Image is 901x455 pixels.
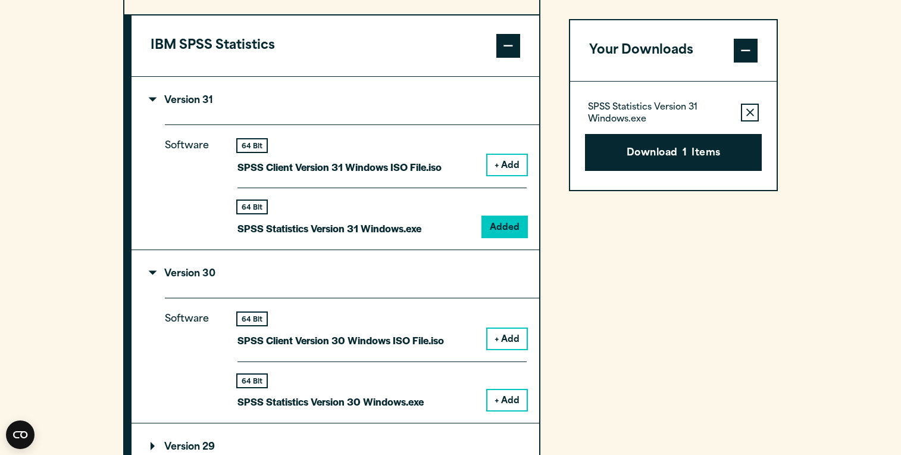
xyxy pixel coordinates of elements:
summary: Version 31 [132,77,539,124]
button: + Add [487,155,527,175]
button: Added [483,217,527,237]
span: 1 [683,146,687,161]
p: Version 31 [151,96,213,105]
p: SPSS Statistics Version 31 Windows.exe [588,102,731,126]
p: Version 29 [151,442,215,452]
button: Your Downloads [570,20,777,81]
p: Software [165,138,218,227]
p: SPSS Client Version 31 Windows ISO File.iso [237,158,442,176]
summary: Version 30 [132,250,539,298]
p: SPSS Statistics Version 31 Windows.exe [237,220,421,237]
button: + Add [487,390,527,410]
p: Version 30 [151,269,215,279]
p: SPSS Client Version 30 Windows ISO File.iso [237,332,444,349]
div: Your Downloads [570,81,777,190]
div: 64 Bit [237,375,267,387]
p: Software [165,311,218,401]
button: IBM SPSS Statistics [132,15,539,76]
div: 64 Bit [237,139,267,152]
button: Open CMP widget [6,420,35,449]
button: Download1Items [585,134,762,171]
div: 64 Bit [237,313,267,325]
div: 64 Bit [237,201,267,213]
button: + Add [487,329,527,349]
p: SPSS Statistics Version 30 Windows.exe [237,393,424,410]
